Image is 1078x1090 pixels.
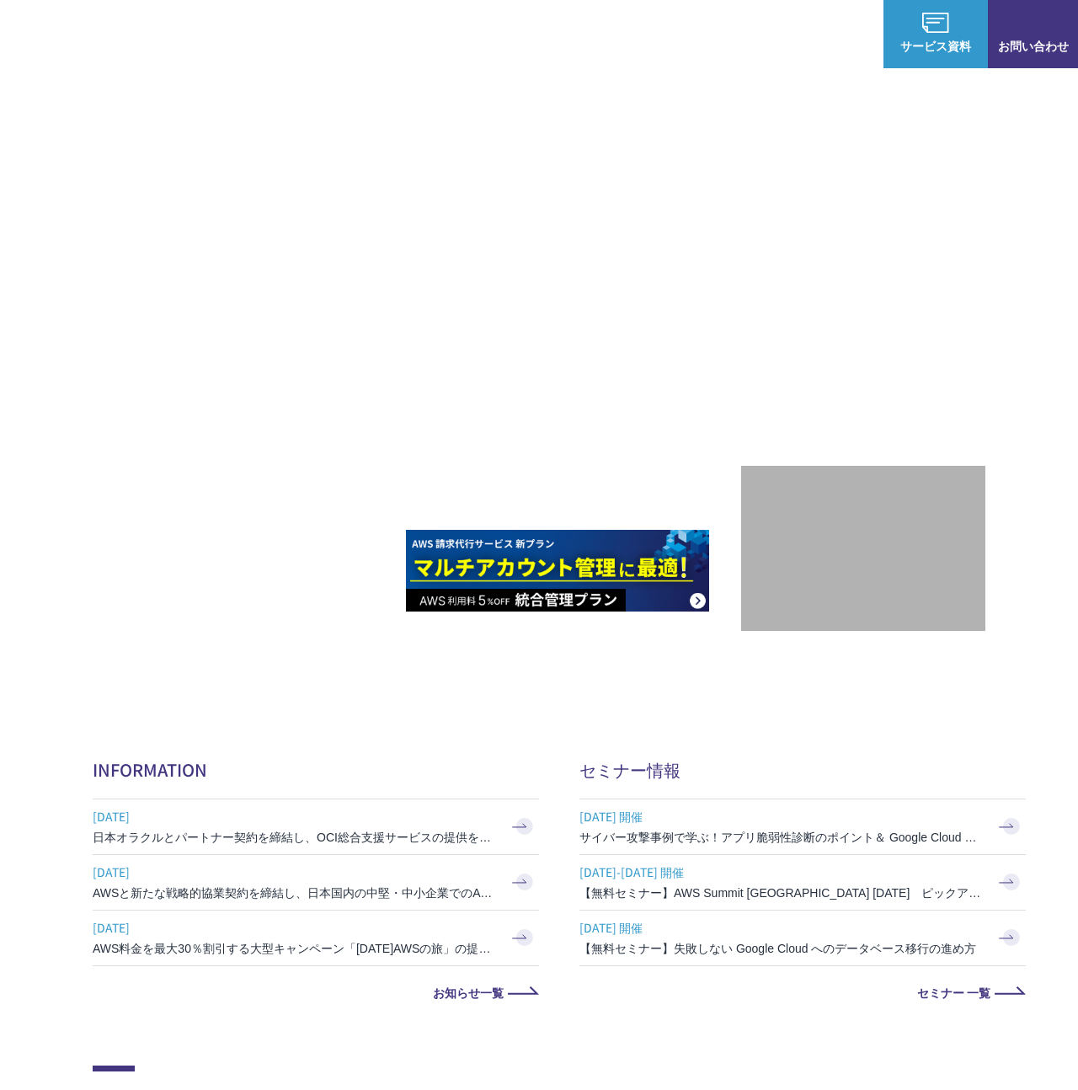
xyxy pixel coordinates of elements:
a: お知らせ一覧 [93,986,539,998]
span: [DATE] [93,915,497,940]
h1: AWS [PERSON_NAME]の 成功を実現 [93,237,741,479]
span: [DATE] [93,859,497,884]
a: [DATE] AWSと新たな戦略的協業契約を締結し、日本国内の中堅・中小企業でのAWS活用を加速 [93,855,539,910]
a: AWS総合支援サービス C-Chorus NHN テコラスAWS総合支援サービス [25,8,284,61]
span: [DATE] 開催 [579,915,984,940]
a: 導入事例 [641,25,688,43]
h2: INFORMATION [93,757,539,782]
a: [DATE] AWS料金を最大30％割引する大型キャンペーン「[DATE]AWSの旅」の提供を開始 [93,911,539,965]
span: サービス資料 [883,37,989,55]
img: お問い合わせ [1019,13,1046,33]
a: [DATE]-[DATE] 開催 【無料セミナー】AWS Summit [GEOGRAPHIC_DATA] [DATE] ピックアップセッション [579,855,1026,910]
h3: 【無料セミナー】AWS Summit [GEOGRAPHIC_DATA] [DATE] ピックアップセッション [579,884,984,901]
p: 最上位プレミアティア サービスパートナー [767,324,959,389]
p: 強み [301,25,341,43]
span: [DATE]-[DATE] 開催 [579,859,984,884]
h2: セミナー情報 [579,757,1026,782]
a: [DATE] 開催 サイバー攻撃事例で学ぶ！アプリ脆弱性診断のポイント＆ Google Cloud セキュリティ対策 [579,799,1026,854]
h3: AWSと新たな戦略的協業契約を締結し、日本国内の中堅・中小企業でのAWS活用を加速 [93,884,497,901]
p: サービス [375,25,439,43]
a: ログイン [819,25,867,43]
img: 契約件数 [775,491,952,614]
span: [DATE] [93,804,497,829]
span: NHN テコラス AWS総合支援サービス [176,8,283,61]
h3: AWS料金を最大30％割引する大型キャンペーン「[DATE]AWSの旅」の提供を開始 [93,940,497,957]
p: ナレッジ [722,25,786,43]
img: AWSプレミアティアサービスパートナー [787,152,939,304]
a: [DATE] 日本オラクルとパートナー契約を締結し、OCI総合支援サービスの提供を開始 [93,799,539,854]
em: AWS [845,324,883,349]
img: AWS総合支援サービス C-Chorus サービス資料 [922,13,949,33]
h3: サイバー攻撃事例で学ぶ！アプリ脆弱性診断のポイント＆ Google Cloud セキュリティ対策 [579,829,984,846]
a: セミナー 一覧 [579,986,1026,998]
p: 業種別ソリューション [472,25,607,43]
h3: 日本オラクルとパートナー契約を締結し、OCI総合支援サービスの提供を開始 [93,829,497,846]
p: AWSの導入からコスト削減、 構成・運用の最適化からデータ活用まで 規模や業種業態を問わない マネージドサービスで [93,146,741,220]
span: お問い合わせ [988,37,1078,55]
h3: 【無料セミナー】失敗しない Google Cloud へのデータベース移行の進め方 [579,940,984,957]
a: [DATE] 開催 【無料セミナー】失敗しない Google Cloud へのデータベース移行の進め方 [579,911,1026,965]
span: [DATE] 開催 [579,804,984,829]
img: AWS請求代行サービス 統合管理プラン [406,530,709,612]
img: AWSとの戦略的協業契約 締結 [93,530,396,612]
